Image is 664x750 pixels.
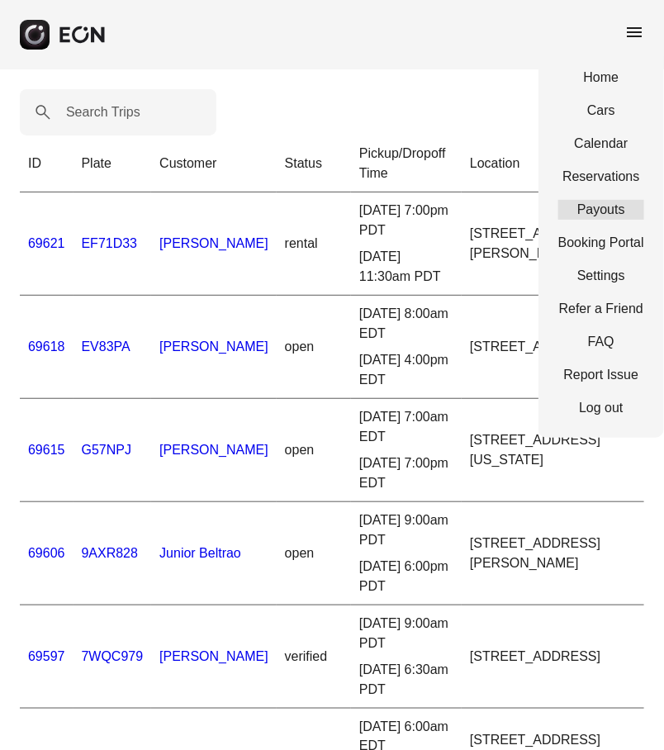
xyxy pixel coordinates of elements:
[359,407,453,447] div: [DATE] 7:00am EDT
[82,339,130,354] a: EV83PA
[558,200,644,220] a: Payouts
[20,135,74,192] th: ID
[28,236,65,250] a: 69621
[74,135,152,192] th: Plate
[159,236,268,250] a: [PERSON_NAME]
[359,304,453,344] div: [DATE] 8:00am EDT
[462,296,644,399] td: [STREET_ADDRESS]
[159,339,268,354] a: [PERSON_NAME]
[359,510,453,550] div: [DATE] 9:00am PDT
[462,192,644,296] td: [STREET_ADDRESS][PERSON_NAME]
[558,398,644,418] a: Log out
[82,649,144,663] a: 7WQC979
[82,546,139,560] a: 9AXR828
[151,135,277,192] th: Customer
[462,135,644,192] th: Location
[359,660,453,700] div: [DATE] 6:30am PDT
[82,236,138,250] a: EF71D33
[277,192,351,296] td: rental
[558,365,644,385] a: Report Issue
[82,443,131,457] a: G57NPJ
[558,167,644,187] a: Reservations
[359,350,453,390] div: [DATE] 4:00pm EDT
[359,614,453,653] div: [DATE] 9:00am PDT
[359,201,453,240] div: [DATE] 7:00pm PDT
[558,233,644,253] a: Booking Portal
[359,247,453,287] div: [DATE] 11:30am PDT
[558,134,644,154] a: Calendar
[277,135,351,192] th: Status
[159,443,268,457] a: [PERSON_NAME]
[462,399,644,502] td: [STREET_ADDRESS][US_STATE]
[462,502,644,605] td: [STREET_ADDRESS][PERSON_NAME]
[558,101,644,121] a: Cars
[277,605,351,709] td: verified
[462,605,644,709] td: [STREET_ADDRESS]
[159,649,268,663] a: [PERSON_NAME]
[277,296,351,399] td: open
[558,299,644,319] a: Refer a Friend
[159,546,241,560] a: Junior Beltrao
[558,266,644,286] a: Settings
[359,453,453,493] div: [DATE] 7:00pm EDT
[624,22,644,42] span: menu
[558,68,644,88] a: Home
[28,443,65,457] a: 69615
[28,339,65,354] a: 69618
[277,399,351,502] td: open
[277,502,351,605] td: open
[28,649,65,663] a: 69597
[28,546,65,560] a: 69606
[359,557,453,596] div: [DATE] 6:00pm PDT
[558,332,644,352] a: FAQ
[66,102,140,122] label: Search Trips
[351,135,462,192] th: Pickup/Dropoff Time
